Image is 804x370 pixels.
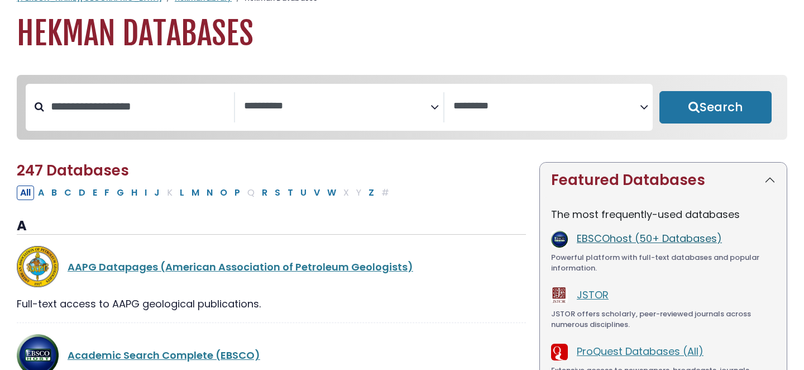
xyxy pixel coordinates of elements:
button: Filter Results G [113,186,127,200]
button: Filter Results I [141,186,150,200]
a: ProQuest Databases (All) [577,344,703,358]
button: Filter Results P [231,186,243,200]
button: Filter Results Z [365,186,377,200]
textarea: Search [453,101,640,112]
h3: A [17,218,526,235]
h1: Hekman Databases [17,15,787,53]
button: Featured Databases [540,163,787,198]
button: Filter Results J [151,186,163,200]
a: AAPG Datapages (American Association of Petroleum Geologists) [68,260,413,274]
div: Powerful platform with full-text databases and popular information. [551,252,776,274]
button: Filter Results N [203,186,216,200]
button: Filter Results B [48,186,60,200]
button: Filter Results M [188,186,203,200]
a: EBSCOhost (50+ Databases) [577,231,722,245]
button: Filter Results V [310,186,323,200]
button: All [17,186,34,200]
button: Filter Results A [35,186,47,200]
button: Filter Results H [128,186,141,200]
div: Full-text access to AAPG geological publications. [17,296,526,311]
button: Filter Results F [101,186,113,200]
button: Filter Results T [284,186,296,200]
div: JSTOR offers scholarly, peer-reviewed journals across numerous disciplines. [551,309,776,330]
button: Filter Results L [176,186,188,200]
textarea: Search [244,101,430,112]
button: Filter Results C [61,186,75,200]
div: Alpha-list to filter by first letter of database name [17,185,394,199]
button: Filter Results E [89,186,100,200]
input: Search database by title or keyword [44,97,234,116]
nav: Search filters [17,75,787,140]
button: Submit for Search Results [659,91,772,124]
button: Filter Results O [217,186,231,200]
button: Filter Results W [324,186,339,200]
a: Academic Search Complete (EBSCO) [68,348,260,362]
button: Filter Results R [259,186,271,200]
button: Filter Results S [271,186,284,200]
p: The most frequently-used databases [551,207,776,222]
a: JSTOR [577,288,609,302]
button: Filter Results D [75,186,89,200]
button: Filter Results U [297,186,310,200]
span: 247 Databases [17,160,129,181]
